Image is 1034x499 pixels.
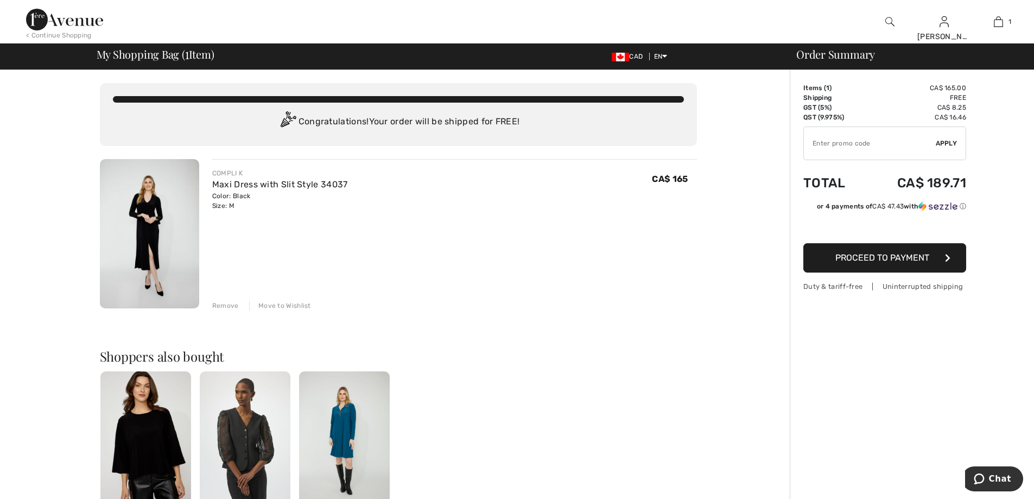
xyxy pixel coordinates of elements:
img: search the website [885,15,895,28]
img: Maxi Dress with Slit Style 34037 [100,159,199,308]
td: CA$ 165.00 [865,83,966,93]
span: EN [654,53,668,60]
span: CA$ 47.43 [872,203,904,210]
td: GST (5%) [803,103,865,112]
iframe: Opens a widget where you can chat to one of our agents [965,466,1023,494]
a: Maxi Dress with Slit Style 34037 [212,179,348,190]
span: CA$ 165 [652,174,688,184]
span: Proceed to Payment [835,252,929,263]
div: or 4 payments ofCA$ 47.43withSezzle Click to learn more about Sezzle [803,201,966,215]
div: Color: Black Size: M [212,191,348,211]
td: CA$ 8.25 [865,103,966,112]
img: 1ère Avenue [26,9,103,30]
img: My Info [940,15,949,28]
img: Canadian Dollar [612,53,629,61]
td: Shipping [803,93,865,103]
div: Order Summary [783,49,1027,60]
div: [PERSON_NAME] [917,31,970,42]
span: 1 [185,46,189,60]
span: 1 [826,84,829,92]
iframe: PayPal-paypal [803,215,966,239]
td: Items ( ) [803,83,865,93]
img: My Bag [994,15,1003,28]
div: Remove [212,301,239,311]
td: CA$ 189.71 [865,165,966,201]
td: Total [803,165,865,201]
span: My Shopping Bag ( Item) [97,49,214,60]
img: Sezzle [918,201,957,211]
a: 1 [972,15,1025,28]
div: < Continue Shopping [26,30,92,40]
td: QST (9.975%) [803,112,865,122]
td: CA$ 16.46 [865,112,966,122]
div: Move to Wishlist [249,301,311,311]
div: Congratulations! Your order will be shipped for FREE! [113,111,684,133]
span: 1 [1008,17,1011,27]
div: Duty & tariff-free | Uninterrupted shipping [803,281,966,292]
div: or 4 payments of with [817,201,966,211]
img: Congratulation2.svg [277,111,299,133]
button: Proceed to Payment [803,243,966,273]
h2: Shoppers also bought [100,350,697,363]
div: COMPLI K [212,168,348,178]
td: Free [865,93,966,103]
span: Apply [936,138,957,148]
a: Sign In [940,16,949,27]
input: Promo code [804,127,936,160]
span: CAD [612,53,647,60]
